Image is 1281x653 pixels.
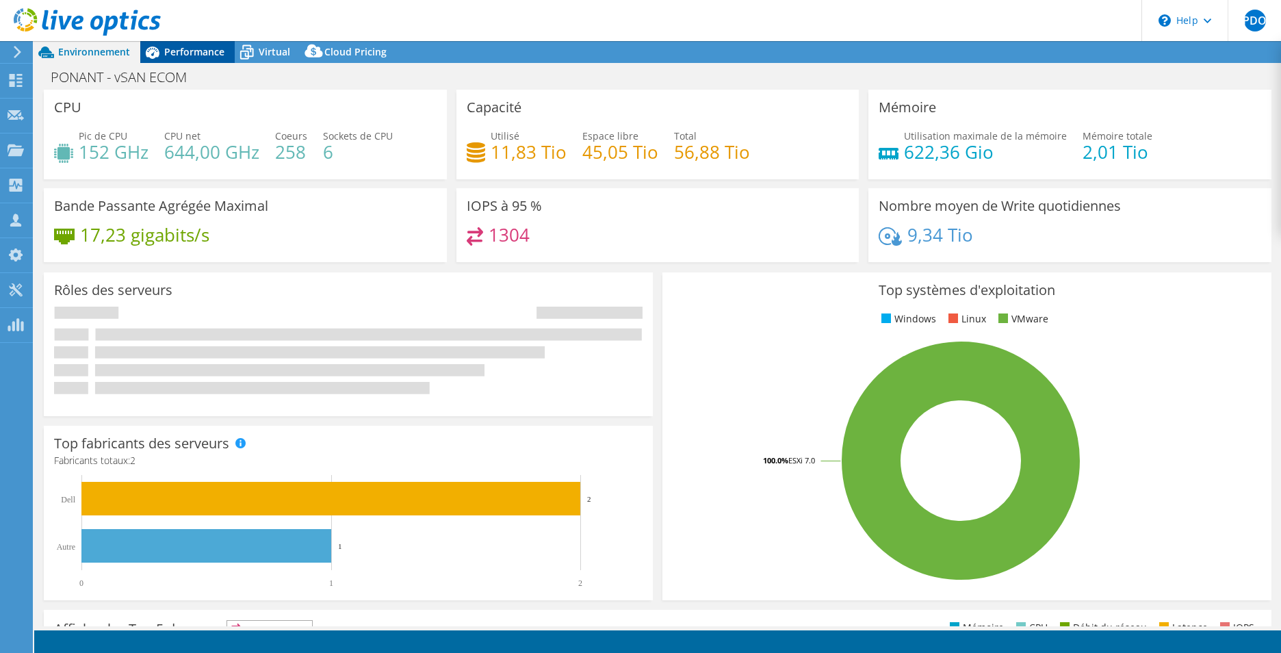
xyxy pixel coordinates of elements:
span: Utilisé [491,129,519,142]
text: 2 [587,495,591,503]
span: Pic de CPU [79,129,127,142]
span: 2 [130,454,135,467]
span: Mémoire totale [1083,129,1152,142]
h3: Mémoire [879,100,936,115]
h4: Fabricants totaux: [54,453,643,468]
h4: 45,05 Tio [582,144,658,159]
h3: Bande Passante Agrégée Maximal [54,199,268,214]
h4: 622,36 Gio [904,144,1067,159]
li: Latence [1156,620,1208,635]
h3: Top systèmes d'exploitation [673,283,1261,298]
span: Sockets de CPU [323,129,393,142]
svg: \n [1159,14,1171,27]
span: PDO [1244,10,1266,31]
span: Performance [164,45,224,58]
h3: IOPS à 95 % [467,199,542,214]
span: Espace libre [582,129,638,142]
span: Utilisation maximale de la mémoire [904,129,1067,142]
h4: 1304 [489,227,530,242]
text: 0 [79,578,83,588]
span: Total [674,129,697,142]
text: 1 [338,542,342,550]
h4: 258 [275,144,307,159]
span: Cloud Pricing [324,45,387,58]
h3: Rôles des serveurs [54,283,172,298]
li: IOPS [1217,620,1254,635]
h3: Nombre moyen de Write quotidiennes [879,199,1121,214]
text: Dell [61,495,75,504]
h1: PONANT - vSAN ECOM [44,70,208,85]
li: Débit du réseau [1057,620,1147,635]
li: Windows [878,311,936,326]
text: 1 [329,578,333,588]
h4: 2,01 Tio [1083,144,1152,159]
tspan: ESXi 7.0 [788,455,815,465]
h4: 9,34 Tio [907,227,973,242]
span: CPU net [164,129,200,142]
span: Virtual [259,45,290,58]
span: Environnement [58,45,130,58]
text: Autre [57,542,75,552]
h4: 6 [323,144,393,159]
h3: Capacité [467,100,521,115]
li: CPU [1013,620,1048,635]
h4: 644,00 GHz [164,144,259,159]
span: IOPS [227,621,312,637]
h3: CPU [54,100,81,115]
h4: 56,88 Tio [674,144,750,159]
li: Linux [945,311,986,326]
span: Coeurs [275,129,307,142]
tspan: 100.0% [763,455,788,465]
li: Mémoire [946,620,1004,635]
h3: Top fabricants des serveurs [54,436,229,451]
li: VMware [995,311,1048,326]
h4: 17,23 gigabits/s [80,227,209,242]
text: 2 [578,578,582,588]
h4: 11,83 Tio [491,144,567,159]
h4: 152 GHz [79,144,148,159]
